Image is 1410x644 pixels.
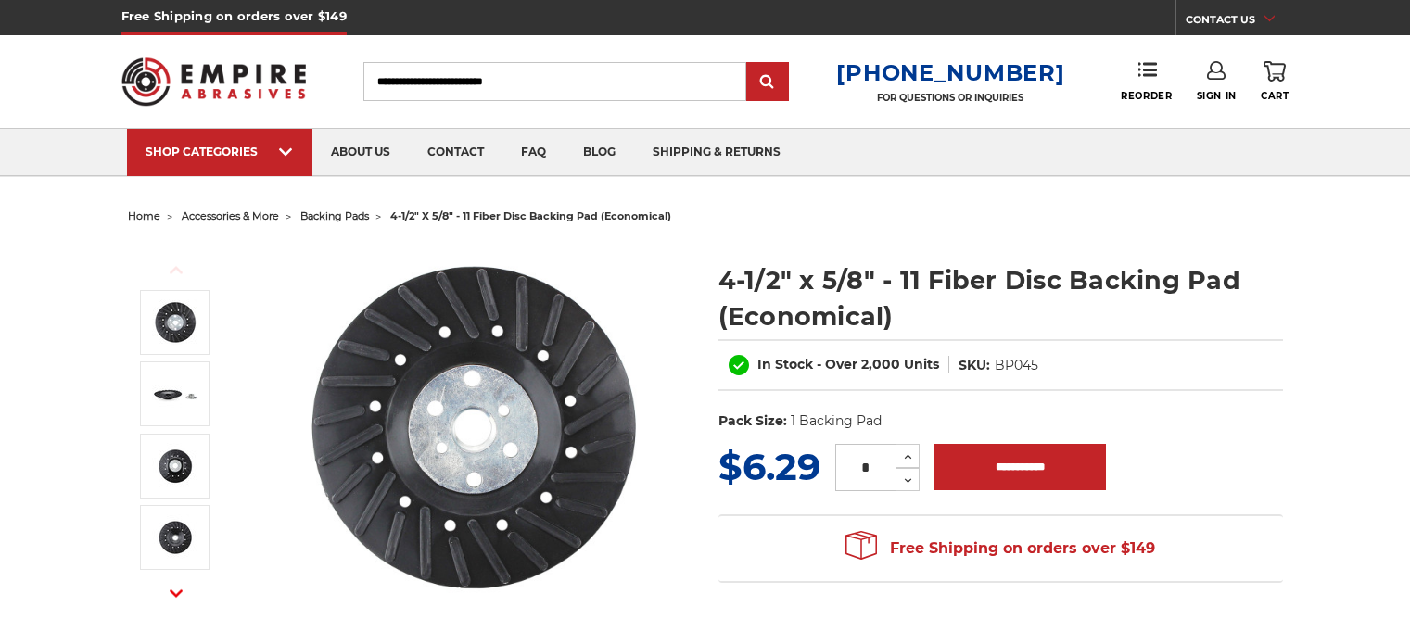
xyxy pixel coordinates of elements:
a: blog [565,129,634,176]
img: Empire Abrasives [121,45,307,118]
button: Previous [154,250,198,290]
span: 4-1/2" x 5/8" - 11 fiber disc backing pad (economical) [390,209,671,222]
span: Units [904,356,939,373]
a: [PHONE_NUMBER] [836,59,1064,86]
span: In Stock [757,356,813,373]
dd: 1 Backing Pad [791,411,882,431]
span: $6.29 [718,444,820,489]
img: Empire Abrasives' 4 1/2 inch resin fiber pad with a sturdy metal hub for enhanced stability [152,371,198,417]
span: 2,000 [861,356,900,373]
img: black resin fiber backing plate, 4 1/2 inches, designed for long-lasting use [152,443,198,489]
dd: BP045 [995,356,1038,375]
span: Sign In [1197,90,1237,102]
a: home [128,209,160,222]
h1: 4-1/2" x 5/8" - 11 Fiber Disc Backing Pad (Economical) [718,262,1283,335]
input: Submit [749,64,786,101]
a: CONTACT US [1186,9,1289,35]
a: about us [312,129,409,176]
img: Resin disc backing pad measuring 4 1/2 inches, an essential grinder accessory from Empire Abrasives [286,243,657,613]
div: SHOP CATEGORIES [146,145,294,158]
dt: Pack Size: [718,411,787,431]
a: accessories & more [182,209,279,222]
a: backing pads [300,209,369,222]
dt: SKU: [959,356,990,375]
a: contact [409,129,502,176]
button: Next [154,573,198,612]
span: Cart [1261,90,1289,102]
span: Reorder [1121,90,1172,102]
span: Free Shipping on orders over $149 [845,530,1155,567]
span: - Over [817,356,857,373]
a: faq [502,129,565,176]
img: backing pad for resin fiber sanding discs, 4.5 inch diameter [152,514,198,561]
a: shipping & returns [634,129,799,176]
img: Resin disc backing pad measuring 4 1/2 inches, an essential grinder accessory from Empire Abrasives [152,299,198,346]
a: Reorder [1121,61,1172,101]
a: Cart [1261,61,1289,102]
p: FOR QUESTIONS OR INQUIRIES [836,92,1064,104]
